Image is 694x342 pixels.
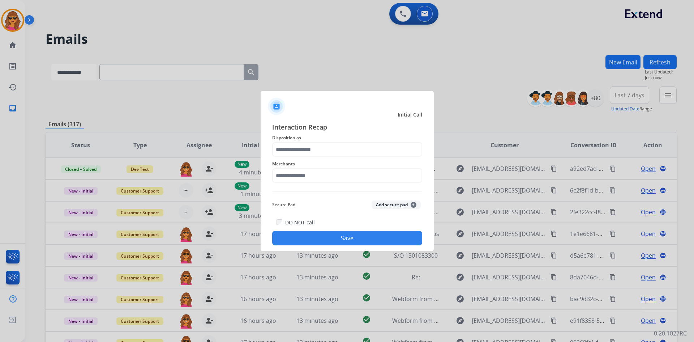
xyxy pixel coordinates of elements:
[272,160,422,168] span: Merchants
[372,200,421,209] button: Add secure pad+
[272,134,422,142] span: Disposition as
[398,111,422,118] span: Initial Call
[654,329,687,338] p: 0.20.1027RC
[272,122,422,134] span: Interaction Recap
[272,200,295,209] span: Secure Pad
[411,202,416,208] span: +
[285,219,315,226] label: DO NOT call
[272,191,422,192] img: contact-recap-line.svg
[268,98,285,115] img: contactIcon
[272,231,422,245] button: Save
